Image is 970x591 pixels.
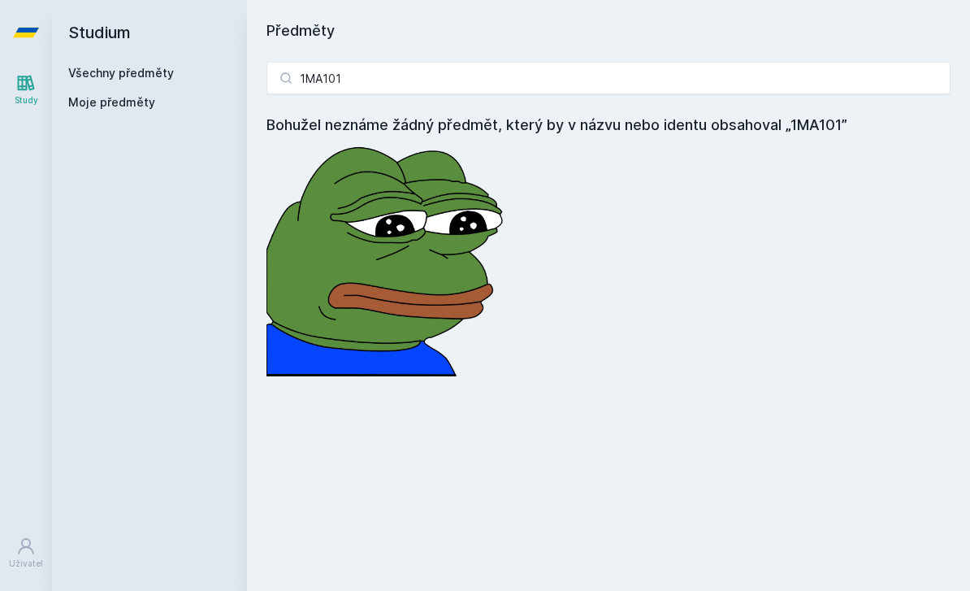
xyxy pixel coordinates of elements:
[3,65,49,115] a: Study
[15,94,38,106] div: Study
[266,20,951,42] h1: Předměty
[68,94,155,111] span: Moje předměty
[266,62,951,94] input: Název nebo ident předmětu…
[9,558,43,570] div: Uživatel
[3,528,49,578] a: Uživatel
[68,66,174,80] a: Všechny předměty
[266,114,951,137] h4: Bohužel neznáme žádný předmět, který by v názvu nebo identu obsahoval „1MA101”
[266,137,510,376] img: error_picture.png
